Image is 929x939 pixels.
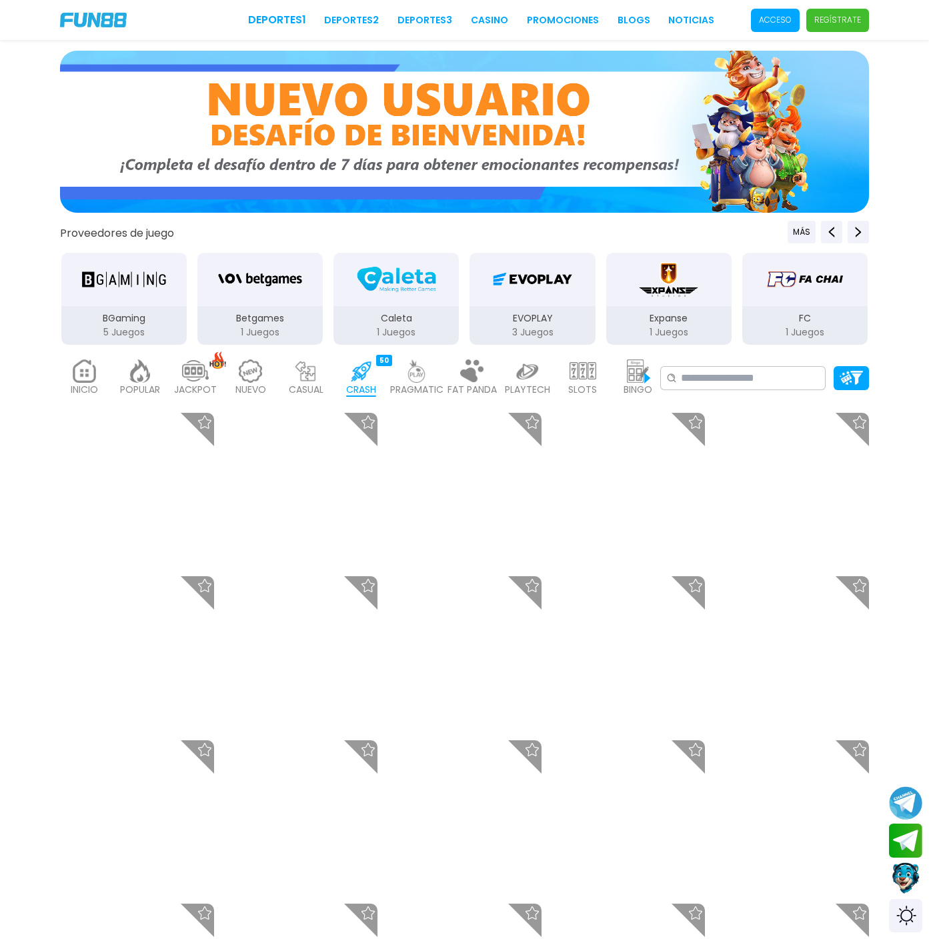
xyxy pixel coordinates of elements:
[324,13,379,27] a: Deportes2
[606,325,732,339] p: 1 Juegos
[209,351,226,369] img: hot
[61,311,187,325] p: BGaming
[328,251,464,346] button: Caleta
[625,359,652,383] img: bingo_light.webp
[60,13,127,27] img: Company Logo
[71,383,98,397] p: INICIO
[348,359,375,383] img: crash_active.webp
[248,12,306,28] a: Deportes1
[505,383,550,397] p: PLAYTECH
[346,383,376,397] p: CRASH
[788,221,816,243] button: Previous providers
[333,325,459,339] p: 1 Juegos
[490,261,574,298] img: EVOPLAY
[848,221,869,243] button: Next providers
[570,359,596,383] img: slots_light.webp
[192,251,328,346] button: Betgames
[459,359,486,383] img: fat_panda_light.webp
[821,221,842,243] button: Previous providers
[763,261,847,298] img: FC
[56,251,192,346] button: BGaming
[618,13,650,27] a: BLOGS
[742,325,868,339] p: 1 Juegos
[606,311,732,325] p: Expanse
[71,359,98,383] img: home_light.webp
[376,355,392,366] div: 50
[889,861,922,896] button: Contact customer service
[624,383,652,397] p: BINGO
[447,383,497,397] p: FAT PANDA
[742,311,868,325] p: FC
[237,359,264,383] img: new_light.webp
[403,359,430,383] img: pragmatic_light.webp
[601,251,737,346] button: Expanse
[197,325,323,339] p: 1 Juegos
[889,899,922,932] div: Switch theme
[127,359,153,383] img: popular_light.webp
[174,383,217,397] p: JACKPOT
[759,14,792,26] p: Acceso
[470,325,595,339] p: 3 Juegos
[82,261,166,298] img: BGaming
[197,311,323,325] p: Betgames
[527,13,599,27] a: Promociones
[182,359,209,383] img: jackpot_light.webp
[61,325,187,339] p: 5 Juegos
[637,261,700,298] img: Expanse
[218,261,302,298] img: Betgames
[840,371,863,385] img: Platform Filter
[333,311,459,325] p: Caleta
[814,14,861,26] p: Regístrate
[390,383,443,397] p: PRAGMATIC
[470,311,595,325] p: EVOPLAY
[889,786,922,820] button: Join telegram channel
[471,13,508,27] a: CASINO
[464,251,600,346] button: EVOPLAY
[514,359,541,383] img: playtech_light.webp
[397,13,452,27] a: Deportes3
[235,383,266,397] p: NUEVO
[737,251,873,346] button: FC
[889,824,922,858] button: Join telegram
[60,226,174,240] button: Proveedores de juego
[568,383,597,397] p: SLOTS
[293,359,319,383] img: casual_light.webp
[354,261,438,298] img: Caleta
[668,13,714,27] a: NOTICIAS
[120,383,160,397] p: POPULAR
[60,51,869,213] img: Bono de Nuevo Jugador
[289,383,323,397] p: CASUAL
